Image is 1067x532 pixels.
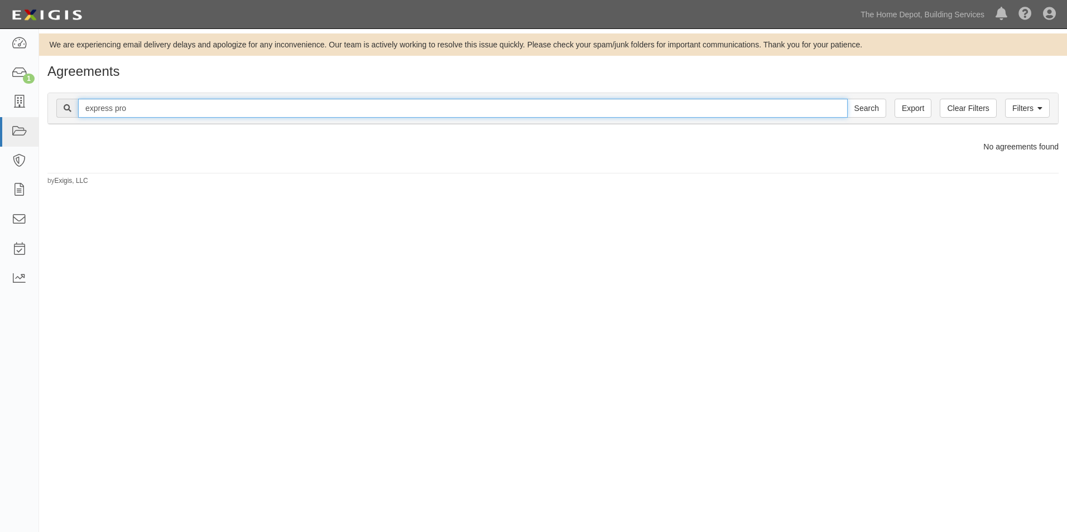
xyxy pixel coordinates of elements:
a: Clear Filters [940,99,996,118]
a: Exigis, LLC [55,177,88,185]
img: logo-5460c22ac91f19d4615b14bd174203de0afe785f0fc80cf4dbbc73dc1793850b.png [8,5,85,25]
input: Search [847,99,886,118]
div: We are experiencing email delivery delays and apologize for any inconvenience. Our team is active... [39,39,1067,50]
a: Export [895,99,931,118]
input: Search [78,99,848,118]
a: The Home Depot, Building Services [855,3,990,26]
a: Filters [1005,99,1050,118]
div: 1 [23,74,35,84]
div: No agreements found [39,141,1067,152]
h1: Agreements [47,64,1059,79]
small: by [47,176,88,186]
i: Help Center - Complianz [1018,8,1032,21]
